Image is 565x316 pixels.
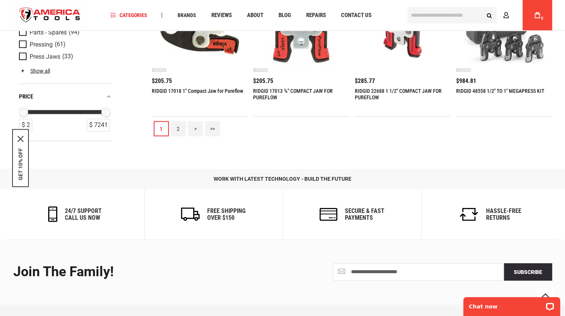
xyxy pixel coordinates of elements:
[456,88,544,94] a: RIDGID 48558 1/2" TO 1" MEGAPRESS KIT
[275,10,294,20] a: Blog
[17,148,24,180] button: GET 10% OFF
[154,121,169,136] a: 1
[177,13,196,18] span: Brands
[110,13,147,18] span: Categories
[355,78,375,84] span: $285.77
[13,1,87,30] img: America Tools
[17,136,24,142] svg: close icon
[19,52,110,61] a: Press Jaws (33)
[19,40,110,48] a: Pressing (61)
[514,269,542,275] span: Subscribe
[355,88,442,100] a: RIDGID 22688 1 1/2" COMPACT JAW FOR PUREFLOW
[17,136,24,142] button: Close
[337,10,375,20] a: Contact Us
[482,8,497,22] button: Search
[30,53,60,60] span: Press Jaws
[456,67,471,73] div: Ridgid
[13,264,277,280] div: Join the Family!
[55,41,66,48] span: (61)
[211,13,231,18] span: Reviews
[486,208,521,221] h6: Hassle-Free Returns
[19,67,50,74] a: Show all
[19,91,112,102] div: price
[152,67,167,73] div: Ridgid
[174,10,199,20] a: Brands
[13,1,87,30] a: store logo
[253,88,333,100] a: RIDGID 17013 ¾" COMPACT JAW FOR PUREFLOW
[278,13,291,18] span: Blog
[30,41,53,48] span: Pressing
[107,10,150,20] a: Categories
[247,13,263,18] span: About
[456,78,476,84] span: $984.81
[87,119,110,131] div: $ 7241
[208,10,235,20] a: Reviews
[30,29,67,36] span: Parts - Spares
[205,121,220,136] a: >>
[504,263,552,281] button: Subscribe
[341,13,371,18] span: Contact Us
[65,208,102,221] h6: 24/7 support call us now
[207,208,246,221] h6: Free Shipping Over $150
[152,88,243,94] a: RIDGID 17018 1" Compact Jaw for Pureflow
[306,13,326,18] span: Repairs
[253,67,268,73] div: Ridgid
[345,208,384,221] h6: secure & fast payments
[243,10,266,20] a: About
[19,119,32,131] div: $ 2
[171,121,186,136] a: 2
[69,29,80,36] span: (94)
[253,78,273,84] span: $205.75
[152,78,172,84] span: $205.75
[458,292,565,316] iframe: LiveChat chat widget
[188,121,203,136] a: >
[62,53,73,60] span: (33)
[19,28,110,36] a: Parts - Spares (94)
[541,16,543,20] span: 0
[302,10,329,20] a: Repairs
